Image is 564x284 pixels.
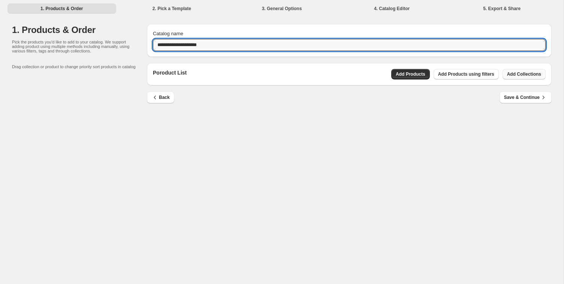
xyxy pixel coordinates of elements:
[434,69,499,79] button: Add Products using filters
[500,91,552,103] button: Save & Continue
[12,64,147,69] p: Drag collection or product to change priority sort products in catalog
[438,71,494,77] span: Add Products using filters
[391,69,430,79] button: Add Products
[153,31,183,36] span: Catalog name
[153,69,187,79] p: Poroduct List
[147,91,174,103] button: Back
[12,24,147,36] h1: 1. Products & Order
[507,71,541,77] span: Add Collections
[12,40,132,53] p: Pick the products you'd like to add to your catalog. We support adding product using multiple met...
[396,71,425,77] span: Add Products
[504,94,547,101] span: Save & Continue
[503,69,546,79] button: Add Collections
[151,94,170,101] span: Back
